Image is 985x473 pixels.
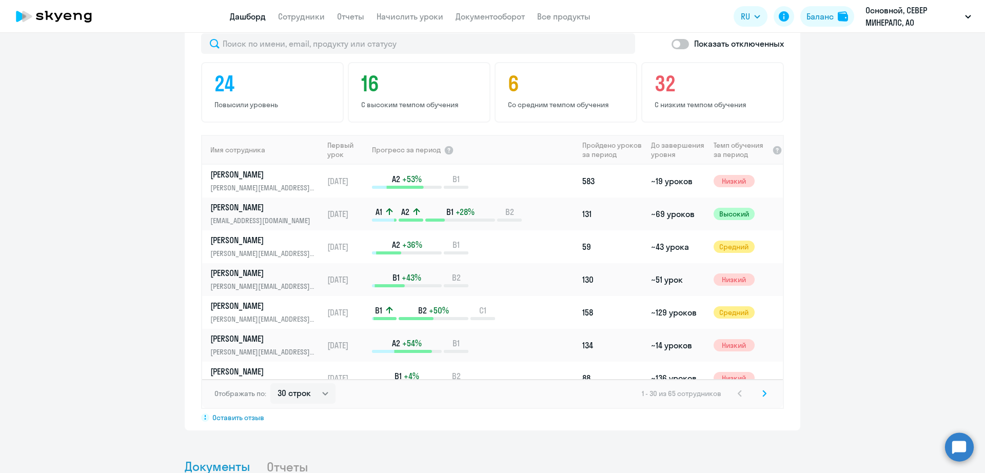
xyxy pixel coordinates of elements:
a: Документооборот [456,11,525,22]
a: [PERSON_NAME][PERSON_NAME][EMAIL_ADDRESS][DOMAIN_NAME] [210,300,323,325]
span: +50% [429,305,449,316]
p: [EMAIL_ADDRESS][DOMAIN_NAME] [210,215,316,226]
a: Сотрудники [278,11,325,22]
span: Низкий [714,273,755,286]
p: [PERSON_NAME][EMAIL_ADDRESS][DOMAIN_NAME] [210,182,316,193]
span: A1 [376,206,382,218]
a: Все продукты [537,11,590,22]
button: RU [734,6,767,27]
span: B2 [452,370,461,382]
td: 131 [578,198,647,230]
span: Отображать по: [214,389,266,398]
td: [DATE] [323,230,371,263]
a: Начислить уроки [377,11,443,22]
span: A2 [392,173,400,185]
td: 88 [578,362,647,395]
p: [PERSON_NAME][EMAIL_ADDRESS][DOMAIN_NAME] [210,248,316,259]
span: Низкий [714,175,755,187]
h4: 6 [508,71,627,96]
span: Прогресс за период [372,145,441,154]
p: [PERSON_NAME][EMAIL_ADDRESS][DOMAIN_NAME] [210,346,316,358]
span: Оставить отзыв [212,413,264,422]
span: B1 [446,206,454,218]
span: Темп обучения за период [714,141,769,159]
p: [PERSON_NAME] [210,333,316,344]
p: [PERSON_NAME] [210,169,316,180]
p: [PERSON_NAME] [210,300,316,311]
p: С низким темпом обучения [655,100,774,109]
a: [PERSON_NAME][EMAIL_ADDRESS][DOMAIN_NAME] [210,202,323,226]
span: B2 [452,272,461,283]
th: До завершения уровня [647,135,709,165]
span: B1 [375,305,382,316]
button: Основной, СЕВЕР МИНЕРАЛС, АО [860,4,976,29]
span: B2 [505,206,514,218]
p: [PERSON_NAME] [210,202,316,213]
span: B1 [395,370,402,382]
span: RU [741,10,750,23]
td: 158 [578,296,647,329]
p: С высоким темпом обучения [361,100,480,109]
td: [DATE] [323,165,371,198]
td: ~129 уроков [647,296,709,329]
p: Со средним темпом обучения [508,100,627,109]
span: A2 [392,338,400,349]
span: Средний [714,241,755,253]
a: [PERSON_NAME][PERSON_NAME][EMAIL_ADDRESS][DOMAIN_NAME] [210,366,323,390]
span: A2 [401,206,409,218]
button: Балансbalance [800,6,854,27]
p: [PERSON_NAME][EMAIL_ADDRESS][DOMAIN_NAME] [210,281,316,292]
span: Низкий [714,372,755,384]
td: [DATE] [323,362,371,395]
span: +36% [402,239,422,250]
span: Низкий [714,339,755,351]
th: Первый урок [323,135,371,165]
p: [PERSON_NAME][EMAIL_ADDRESS][DOMAIN_NAME] [210,313,316,325]
td: ~19 уроков [647,165,709,198]
span: B1 [392,272,400,283]
span: A2 [392,239,400,250]
a: Отчеты [337,11,364,22]
span: 1 - 30 из 65 сотрудников [642,389,721,398]
a: [PERSON_NAME][PERSON_NAME][EMAIL_ADDRESS][DOMAIN_NAME] [210,267,323,292]
p: Основной, СЕВЕР МИНЕРАЛС, АО [865,4,961,29]
td: 59 [578,230,647,263]
span: B1 [452,239,460,250]
span: +28% [456,206,475,218]
td: ~43 урока [647,230,709,263]
span: Высокий [714,208,755,220]
span: C1 [479,305,486,316]
td: 130 [578,263,647,296]
td: 583 [578,165,647,198]
td: ~14 уроков [647,329,709,362]
span: +53% [402,173,422,185]
th: Пройдено уроков за период [578,135,647,165]
td: [DATE] [323,263,371,296]
a: [PERSON_NAME][PERSON_NAME][EMAIL_ADDRESS][DOMAIN_NAME] [210,169,323,193]
p: [PERSON_NAME] [210,267,316,279]
h4: 32 [655,71,774,96]
a: [PERSON_NAME][PERSON_NAME][EMAIL_ADDRESS][DOMAIN_NAME] [210,234,323,259]
td: [DATE] [323,329,371,362]
td: ~69 уроков [647,198,709,230]
span: +54% [402,338,422,349]
img: balance [838,11,848,22]
span: B1 [452,173,460,185]
h4: 24 [214,71,333,96]
span: Средний [714,306,755,319]
span: B1 [452,338,460,349]
p: [PERSON_NAME] [210,234,316,246]
p: [PERSON_NAME] [210,366,316,377]
span: +43% [402,272,421,283]
span: +4% [404,370,419,382]
a: Дашборд [230,11,266,22]
p: Повысили уровень [214,100,333,109]
td: ~136 уроков [647,362,709,395]
a: [PERSON_NAME][PERSON_NAME][EMAIL_ADDRESS][DOMAIN_NAME] [210,333,323,358]
input: Поиск по имени, email, продукту или статусу [201,33,635,54]
td: [DATE] [323,296,371,329]
th: Имя сотрудника [202,135,323,165]
td: ~51 урок [647,263,709,296]
p: Показать отключенных [694,37,784,50]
